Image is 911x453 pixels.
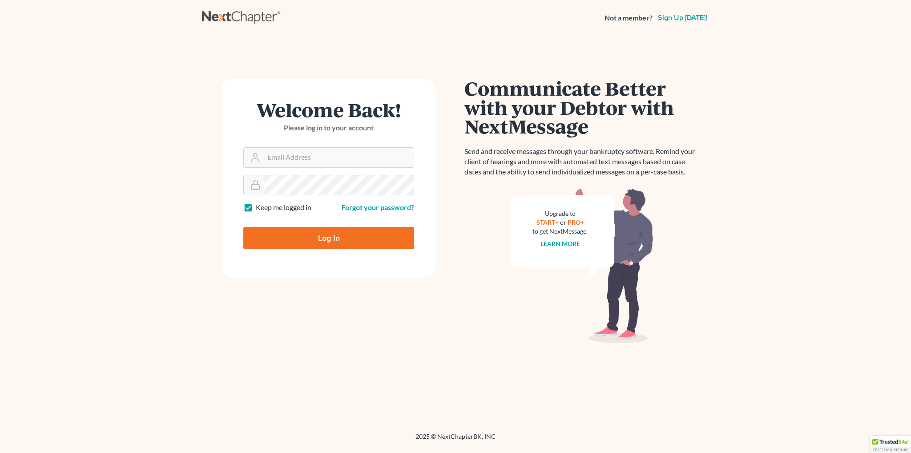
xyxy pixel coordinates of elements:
[243,100,414,119] h1: Welcome Back!
[464,79,700,136] h1: Communicate Better with your Debtor with NextMessage
[202,432,709,448] div: 2025 © NextChapterBK, INC
[656,14,709,21] a: Sign up [DATE]!
[532,209,588,218] div: Upgrade to
[870,436,911,453] div: TrustedSite Certified
[342,203,414,211] a: Forgot your password?
[256,202,311,213] label: Keep me logged in
[264,148,414,167] input: Email Address
[536,218,559,226] a: START+
[511,188,653,344] img: nextmessage_bg-59042aed3d76b12b5cd301f8e5b87938c9018125f34e5fa2b7a6b67550977c72.svg
[243,123,414,133] p: Please log in to your account
[464,146,700,177] p: Send and receive messages through your bankruptcy software. Remind your client of hearings and mo...
[243,227,414,249] input: Log In
[605,13,653,23] strong: Not a member?
[568,218,584,226] a: PRO+
[532,227,588,236] div: to get NextMessage.
[560,218,566,226] span: or
[540,240,580,247] a: Learn more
